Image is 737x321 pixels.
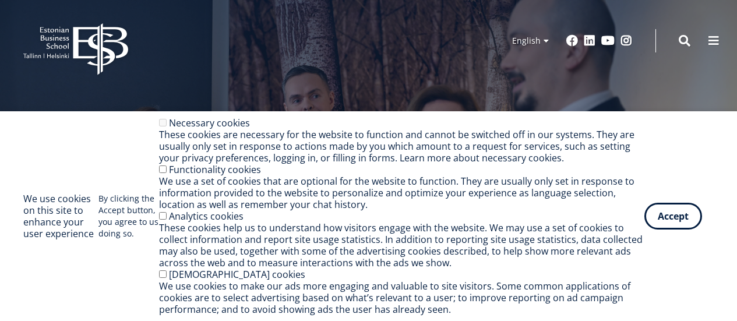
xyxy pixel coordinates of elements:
[584,35,595,47] a: Linkedin
[159,222,644,269] div: These cookies help us to understand how visitors engage with the website. We may use a set of coo...
[169,163,261,176] label: Functionality cookies
[159,175,644,210] div: We use a set of cookies that are optional for the website to function. They are usually only set ...
[23,193,98,239] h2: We use cookies on this site to enhance your user experience
[169,268,305,281] label: [DEMOGRAPHIC_DATA] cookies
[98,193,159,239] p: By clicking the Accept button, you agree to us doing so.
[644,203,702,230] button: Accept
[566,35,578,47] a: Facebook
[159,129,644,164] div: These cookies are necessary for the website to function and cannot be switched off in our systems...
[159,280,644,315] div: We use cookies to make our ads more engaging and valuable to site visitors. Some common applicati...
[169,210,244,223] label: Analytics cookies
[620,35,632,47] a: Instagram
[169,117,250,129] label: Necessary cookies
[601,35,615,47] a: Youtube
